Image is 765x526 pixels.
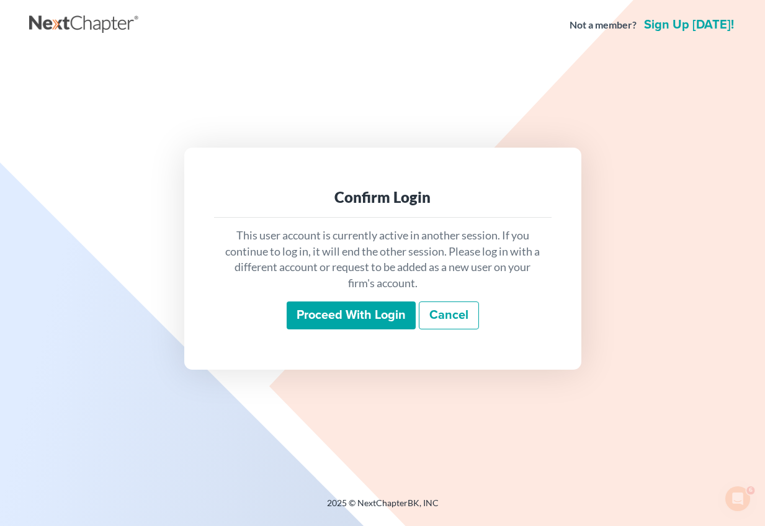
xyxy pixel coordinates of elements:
[224,228,542,292] p: This user account is currently active in another session. If you continue to log in, it will end ...
[570,18,637,32] strong: Not a member?
[287,301,416,330] input: Proceed with login
[419,301,479,330] a: Cancel
[29,497,736,519] div: 2025 © NextChapterBK, INC
[224,187,542,207] div: Confirm Login
[748,484,758,494] span: 6
[723,484,753,514] iframe: Intercom live chat
[642,19,736,31] a: Sign up [DATE]!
